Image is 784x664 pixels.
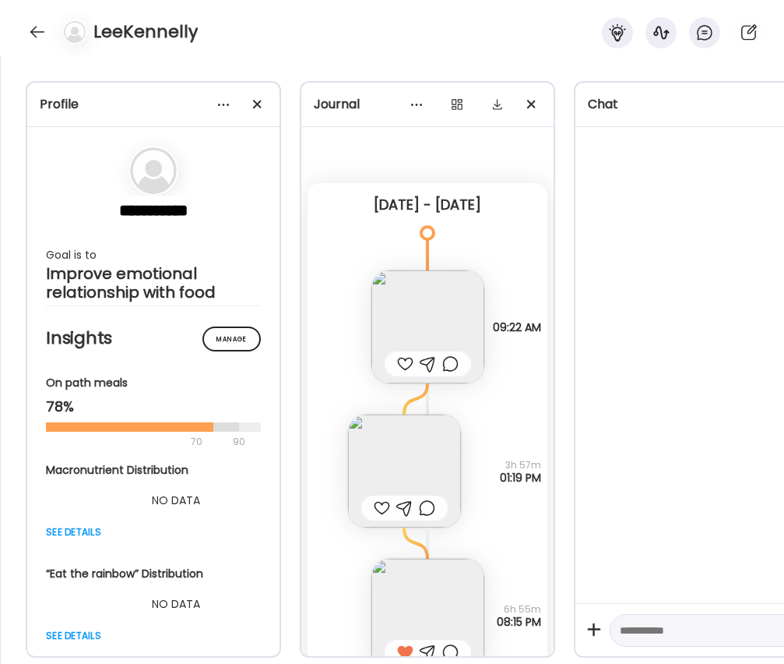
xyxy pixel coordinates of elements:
div: Journal [314,95,541,114]
img: images%2FdT6ontL06Vd1sxj5TUS71aUiQca2%2FHP4r0oZIWbPDomYlh9Ct%2F4oBjra3zrKP8fbQLfqN1_240 [371,270,484,383]
div: NO DATA [46,491,306,510]
div: Profile [40,95,267,114]
span: 08:15 PM [497,616,541,628]
div: 90 [231,433,247,451]
span: 3h 57m [500,459,541,472]
img: bg-avatar-default.svg [130,147,177,194]
div: On path meals [46,375,261,391]
span: 01:19 PM [500,472,541,484]
div: Goal is to [46,245,261,264]
div: Manage [202,327,261,351]
div: “Eat the rainbow” Distribution [46,566,306,582]
div: [DATE] - [DATE] [320,196,535,214]
div: 78% [46,397,261,416]
div: Improve emotional relationship with food [46,264,261,302]
div: NO DATA [46,595,306,613]
h4: LeeKennelly [93,19,198,44]
div: Macronutrient Distribution [46,462,306,479]
span: 09:22 AM [493,321,541,334]
img: images%2FdT6ontL06Vd1sxj5TUS71aUiQca2%2FF7ryDsiRznOe3a8S83Ga%2Fr5fh2O5ekEXJ2j8NroKY_240 [348,415,461,528]
div: 70 [46,433,228,451]
span: 6h 55m [497,603,541,616]
img: bg-avatar-default.svg [64,21,86,43]
h2: Insights [46,327,261,350]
